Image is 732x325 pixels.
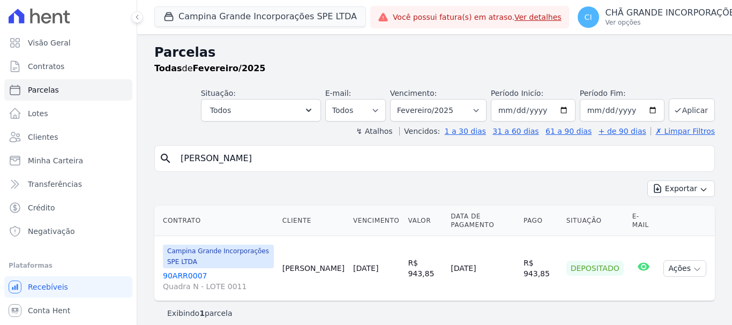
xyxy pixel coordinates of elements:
[353,264,378,273] a: [DATE]
[446,206,519,236] th: Data de Pagamento
[9,259,128,272] div: Plataformas
[4,300,132,321] a: Conta Hent
[562,206,628,236] th: Situação
[519,236,562,301] td: R$ 943,85
[663,260,706,277] button: Ações
[28,226,75,237] span: Negativação
[163,270,274,292] a: 90ARR0007Quadra N - LOTE 0011
[201,89,236,97] label: Situação:
[514,13,562,21] a: Ver detalhes
[4,126,132,148] a: Clientes
[4,150,132,171] a: Minha Carteira
[154,43,715,62] h2: Parcelas
[445,127,486,135] a: 1 a 30 dias
[325,89,352,97] label: E-mail:
[28,85,59,95] span: Parcelas
[404,236,446,301] td: R$ 943,85
[278,236,349,301] td: [PERSON_NAME]
[4,276,132,298] a: Recebíveis
[28,282,68,292] span: Recebíveis
[356,127,392,135] label: ↯ Atalhos
[159,152,172,165] i: search
[167,308,233,319] p: Exibindo parcela
[519,206,562,236] th: Pago
[163,245,274,268] span: Campina Grande Incorporações SPE LTDA
[28,37,71,48] span: Visão Geral
[628,206,660,236] th: E-mail
[4,197,132,218] a: Crédito
[404,206,446,236] th: Valor
[154,63,182,73] strong: Todas
[651,127,715,135] a: ✗ Limpar Filtros
[546,127,592,135] a: 61 a 90 dias
[28,305,70,316] span: Conta Hent
[28,108,48,119] span: Lotes
[28,202,55,213] span: Crédito
[349,206,404,236] th: Vencimento
[4,173,132,195] a: Transferências
[201,99,321,122] button: Todos
[4,221,132,242] a: Negativação
[399,127,440,135] label: Vencidos:
[154,206,278,236] th: Contrato
[28,61,64,72] span: Contratos
[4,103,132,124] a: Lotes
[669,99,715,122] button: Aplicar
[4,79,132,101] a: Parcelas
[446,236,519,301] td: [DATE]
[210,104,231,117] span: Todos
[393,12,562,23] span: Você possui fatura(s) em atraso.
[193,63,266,73] strong: Fevereiro/2025
[580,88,664,99] label: Período Fim:
[566,261,624,276] div: Depositado
[28,179,82,190] span: Transferências
[174,148,710,169] input: Buscar por nome do lote ou do cliente
[492,127,539,135] a: 31 a 60 dias
[4,56,132,77] a: Contratos
[28,155,83,166] span: Minha Carteira
[28,132,58,142] span: Clientes
[199,309,205,318] b: 1
[163,281,274,292] span: Quadra N - LOTE 0011
[599,127,646,135] a: + de 90 dias
[154,62,265,75] p: de
[647,180,715,197] button: Exportar
[390,89,437,97] label: Vencimento:
[4,32,132,54] a: Visão Geral
[585,13,592,21] span: CI
[154,6,366,27] button: Campina Grande Incorporações SPE LTDA
[491,89,543,97] label: Período Inicío:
